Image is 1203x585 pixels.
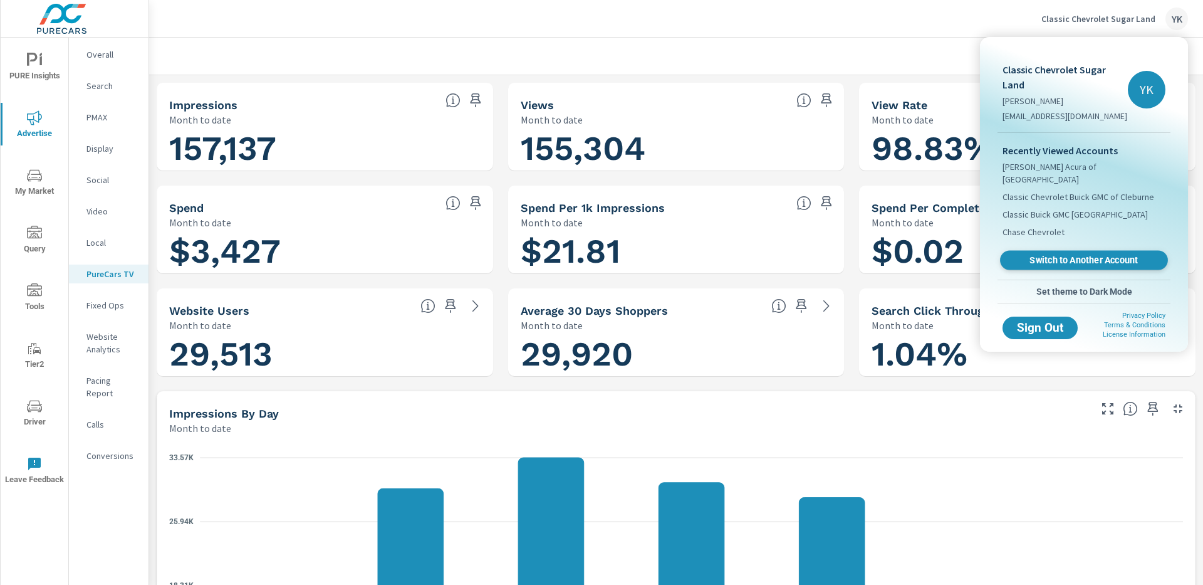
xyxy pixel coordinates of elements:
[1002,110,1128,122] p: [EMAIL_ADDRESS][DOMAIN_NAME]
[1103,330,1165,339] a: License Information
[1002,161,1165,186] span: [PERSON_NAME] Acura of [GEOGRAPHIC_DATA]
[1002,286,1165,297] span: Set theme to Dark Mode
[1007,255,1160,266] span: Switch to Another Account
[1002,317,1078,339] button: Sign Out
[1128,71,1165,108] div: YK
[1000,251,1168,270] a: Switch to Another Account
[1002,143,1165,158] p: Recently Viewed Accounts
[1013,322,1068,334] span: Sign Out
[1104,321,1165,329] a: Terms & Conditions
[1002,191,1154,203] span: Classic Chevrolet Buick GMC of Cleburne
[997,280,1170,303] button: Set theme to Dark Mode
[1002,62,1128,92] p: Classic Chevrolet Sugar Land
[1122,312,1165,320] a: Privacy Policy
[1002,226,1065,238] span: Chase Chevrolet
[1002,208,1148,221] span: Classic Buick GMC [GEOGRAPHIC_DATA]
[1002,95,1128,107] p: [PERSON_NAME]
